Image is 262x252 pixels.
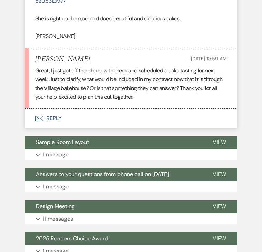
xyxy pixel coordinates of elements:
button: View [202,200,237,213]
span: 2025 Readers Choice Award! [36,235,110,242]
span: View [213,235,226,242]
button: Sample Room Layout [25,136,202,149]
span: [DATE] 10:59 AM [191,56,227,62]
button: Design Meeting [25,200,202,213]
button: View [202,136,237,149]
button: Reply [25,109,237,128]
button: View [202,232,237,245]
button: 2025 Readers Choice Award! [25,232,202,245]
p: Great, I just got off the phone with them, and scheduled a cake tasting for next week. Just to cl... [35,66,227,101]
p: [PERSON_NAME] [35,32,227,41]
span: Sample Room Layout [36,138,89,146]
span: View [213,138,226,146]
p: She is right up the road and does beautiful and delicious cakes. [35,14,227,23]
span: View [213,171,226,178]
p: 1 message [43,182,69,191]
button: 11 messages [25,213,237,225]
button: Answers to your questions from phone call on [DATE] [25,168,202,181]
button: 1 message [25,149,237,161]
span: View [213,203,226,210]
span: Answers to your questions from phone call on [DATE] [36,171,169,178]
p: 1 message [43,150,69,159]
h5: [PERSON_NAME] [35,55,90,64]
button: 1 message [25,181,237,193]
p: 11 messages [43,214,73,223]
button: View [202,168,237,181]
span: Design Meeting [36,203,75,210]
